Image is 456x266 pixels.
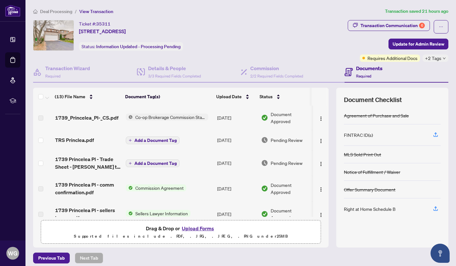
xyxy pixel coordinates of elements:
span: Previous Tab [38,253,65,263]
span: 2/2 Required Fields Completed [250,74,303,78]
div: Status: [79,42,183,51]
img: logo [5,5,20,17]
div: Ticket #: [79,20,110,27]
th: Status [257,88,311,106]
button: Add a Document Tag [126,137,180,144]
span: 1739_Princelea_Pl-_CS.pdf [55,114,118,122]
span: plus [129,139,132,142]
span: +2 Tags [425,55,441,62]
span: Drag & Drop orUpload FormsSupported files include .PDF, .JPG, .JPEG, .PNG under25MB [41,220,321,244]
div: FINTRAC ID(s) [344,131,373,138]
span: Document Approved [271,181,311,196]
button: Next Tab [75,253,103,263]
img: Document Status [261,211,268,218]
th: (13) File Name [52,88,123,106]
span: down [443,57,446,60]
img: Logo [318,187,324,192]
img: Logo [318,161,324,166]
span: Document Checklist [344,95,402,104]
div: Right at Home Schedule B [344,205,395,212]
span: Pending Review [271,159,303,166]
button: Logo [316,158,326,168]
button: Logo [316,183,326,194]
button: Open asap [431,244,450,263]
span: View Transaction [79,9,113,14]
th: Document Tag(s) [123,88,214,106]
img: Document Status [261,114,268,121]
span: Required [45,74,61,78]
img: Logo [318,116,324,121]
span: Document Approved [271,207,311,221]
button: Logo [316,113,326,123]
article: Transaction saved 21 hours ago [385,8,448,15]
span: Information Updated - Processing Pending [96,44,181,49]
div: Notice of Fulfillment / Waiver [344,168,400,175]
div: Offer Summary Document [344,186,395,193]
button: Transaction Communication6 [348,20,430,31]
td: [DATE] [215,201,258,227]
img: Document Status [261,159,268,166]
span: home [33,9,38,14]
span: Add a Document Tag [134,161,177,166]
h4: Details & People [148,64,201,72]
h4: Commission [250,64,303,72]
td: [DATE] [215,176,258,201]
img: Document Status [261,137,268,144]
button: Add a Document Tag [126,159,180,167]
img: Logo [318,212,324,218]
span: ellipsis [439,25,443,29]
span: Pending Review [271,137,303,144]
button: Status IconSellers Lawyer Information [126,210,190,217]
img: Document Status [261,185,268,192]
span: Drag & Drop or [146,224,216,233]
button: Upload Forms [180,224,216,233]
button: Logo [316,209,326,219]
span: [STREET_ADDRESS] [79,27,126,35]
button: Update for Admin Review [388,39,448,49]
span: Commission Agreement [133,184,186,191]
span: Deal Processing [40,9,72,14]
td: [DATE] [215,106,258,130]
span: Add a Document Tag [134,138,177,143]
div: Transaction Communication [360,20,425,31]
li: / [75,8,77,15]
span: Status [260,93,273,100]
img: Logo [318,138,324,144]
img: Status Icon [126,210,133,217]
span: (13) File Name [55,93,85,100]
div: MLS Sold Print Out [344,151,381,158]
span: Co-op Brokerage Commission Statement [133,114,208,121]
td: [DATE] [215,150,258,176]
span: Requires Additional Docs [367,55,417,62]
span: Upload Date [216,93,242,100]
button: Previous Tab [33,253,70,263]
th: Upload Date [214,88,257,106]
img: Status Icon [126,184,133,191]
span: 35311 [96,21,110,27]
div: Agreement of Purchase and Sale [344,112,409,119]
button: Status IconCo-op Brokerage Commission Statement [126,114,208,121]
span: 1739 Princelea Pl - sellers lawyer.pdf [55,206,121,222]
p: Supported files include .PDF, .JPG, .JPEG, .PNG under 25 MB [45,233,317,240]
img: IMG-W12041494_1.jpg [33,20,74,50]
span: Document Approved [271,111,311,125]
span: 3/3 Required Fields Completed [148,74,201,78]
h4: Documents [356,64,382,72]
button: Logo [316,135,326,145]
span: Required [356,74,371,78]
div: 6 [419,23,425,28]
td: [DATE] [215,130,258,150]
span: plus [129,162,132,165]
span: Update for Admin Review [393,39,444,49]
h4: Transaction Wizard [45,64,90,72]
button: Status IconCommission Agreement [126,184,186,191]
span: TRS Princlea.pdf [55,136,94,144]
span: Sellers Lawyer Information [133,210,190,217]
span: 1739 Princelea Pl - comm confirmation.pdf [55,181,121,196]
span: 1739 Princelea Pl - Trade Sheet - [PERSON_NAME] to Review.pdf [55,155,121,171]
img: Status Icon [126,114,133,121]
span: WG [8,249,18,258]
